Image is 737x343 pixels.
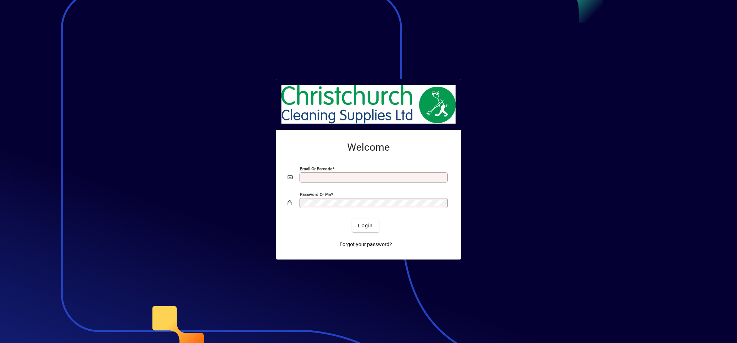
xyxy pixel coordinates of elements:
span: Forgot your password? [340,241,392,248]
span: Login [358,222,373,230]
a: Forgot your password? [337,238,395,251]
h2: Welcome [288,141,449,154]
mat-label: Password or Pin [300,192,331,197]
button: Login [352,219,379,232]
mat-label: Email or Barcode [300,166,332,171]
